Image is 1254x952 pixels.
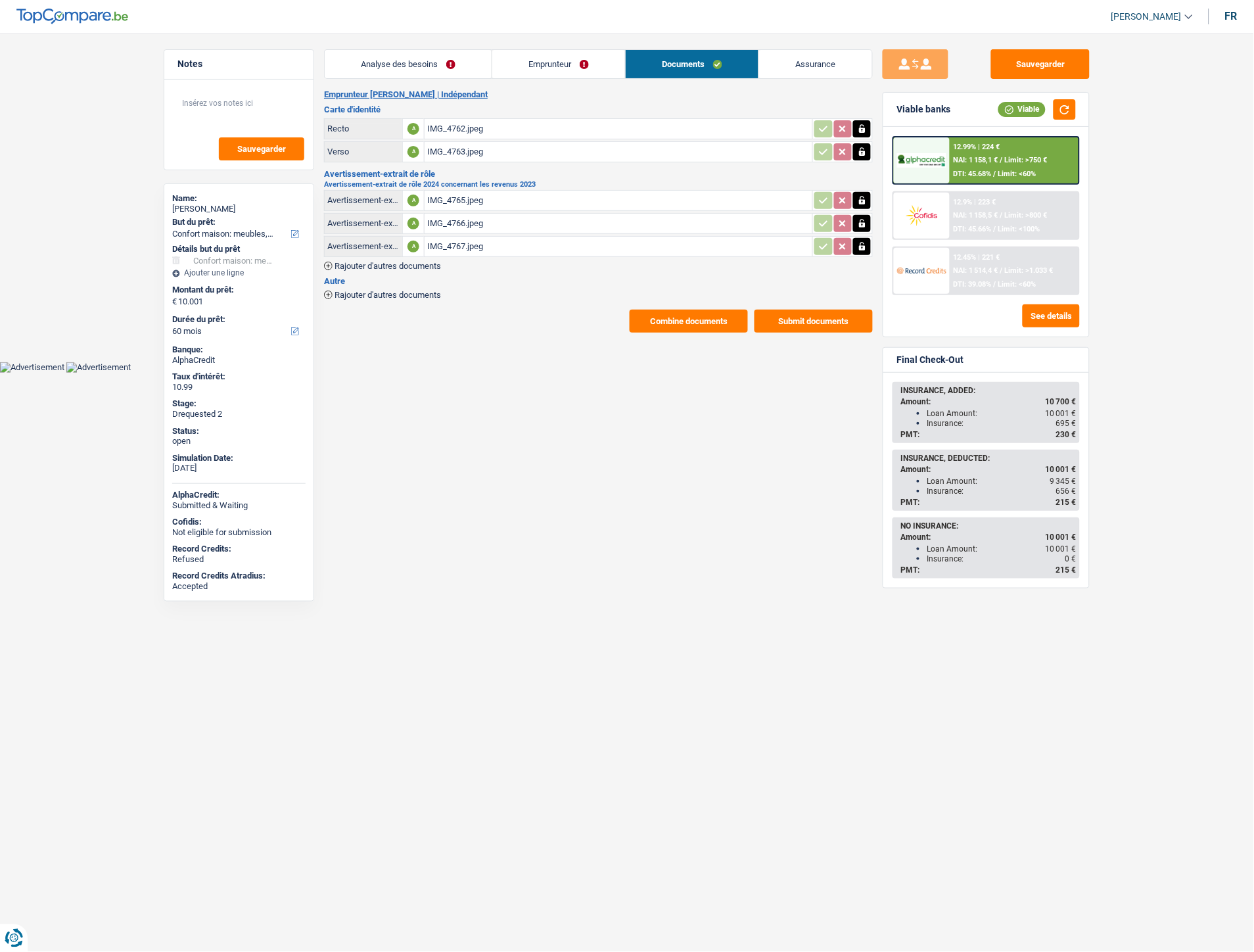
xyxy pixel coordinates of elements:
div: Name: [172,193,306,204]
button: Rajouter d'autres documents [324,262,441,270]
span: Limit: >750 € [1005,156,1048,164]
div: Viable banks [896,104,950,115]
div: Not eligible for submission [172,527,306,538]
span: Limit: >800 € [1005,211,1048,220]
div: open [172,436,306,446]
div: IMG_4765.jpeg [427,191,810,210]
div: IMG_4766.jpeg [427,214,810,233]
span: DTI: 45.68% [954,170,992,178]
div: Insurance: [927,419,1076,428]
div: A [407,241,419,252]
div: AlphaCredit: [172,490,306,500]
span: / [1000,266,1003,275]
h2: Emprunteur [PERSON_NAME] | Indépendant [324,89,873,100]
div: Record Credits: [172,544,306,554]
span: / [1000,156,1003,164]
span: DTI: 39.08% [954,280,992,289]
div: IMG_4767.jpeg [427,237,810,256]
div: A [407,218,419,229]
span: 10 001 € [1045,533,1076,542]
div: Verso [327,147,400,156]
div: Loan Amount: [927,477,1076,486]
span: 10 001 € [1045,465,1076,474]
span: Limit: >1.033 € [1005,266,1054,275]
div: Accepted [172,581,306,592]
span: Rajouter d'autres documents [335,291,441,299]
span: Limit: <60% [998,280,1036,289]
img: TopCompare Logo [16,9,128,24]
span: / [994,225,996,233]
div: Drequested 2 [172,409,306,419]
span: 215 € [1056,565,1076,575]
a: Documents [626,50,758,78]
img: Record Credits [897,258,946,283]
div: A [407,195,419,206]
button: Rajouter d'autres documents [324,291,441,299]
div: Ajouter une ligne [172,268,306,277]
span: [PERSON_NAME] [1111,11,1182,22]
div: Refused [172,554,306,565]
img: Advertisement [66,362,131,373]
div: INSURANCE, DEDUCTED: [900,454,1076,463]
button: See details [1023,304,1080,327]
div: A [407,146,419,158]
h5: Notes [177,59,300,70]
div: Stage: [172,398,306,409]
div: Insurance: [927,487,1076,496]
button: Submit documents [755,310,873,333]
div: Simulation Date: [172,453,306,464]
div: Final Check-Out [896,354,964,366]
div: Taux d'intérêt: [172,371,306,382]
div: 12.9% | 223 € [954,198,996,206]
div: Avertissement-extrait de rôle 2024 concernant les revenus 2023 [327,195,400,205]
img: Cofidis [897,203,946,227]
span: 9 345 € [1050,477,1076,486]
div: IMG_4762.jpeg [427,119,810,139]
a: [PERSON_NAME] [1101,6,1193,28]
div: Status: [172,426,306,437]
span: 10 001 € [1045,409,1076,418]
div: Loan Amount: [927,544,1076,554]
label: Durée du prêt: [172,314,303,325]
div: Insurance: [927,554,1076,563]
a: Assurance [759,50,872,78]
div: IMG_4763.jpeg [427,142,810,162]
div: 12.99% | 224 € [954,143,1000,151]
span: 215 € [1056,498,1076,507]
span: DTI: 45.66% [954,225,992,233]
span: / [994,280,996,289]
div: Viable [998,102,1046,116]
a: Analyse des besoins [325,50,492,78]
h2: Avertissement-extrait de rôle 2024 concernant les revenus 2023 [324,181,873,188]
div: A [407,123,419,135]
div: Recto [327,124,400,133]
div: Loan Amount: [927,409,1076,418]
div: 10.99 [172,382,306,393]
span: 0 € [1065,554,1076,563]
span: Limit: <100% [998,225,1040,233]
a: Emprunteur [492,50,625,78]
span: NAI: 1 158,5 € [954,211,998,220]
h3: Autre [324,277,873,285]
span: NAI: 1 514,4 € [954,266,998,275]
button: Sauvegarder [991,49,1090,79]
button: Combine documents [630,310,748,333]
div: [PERSON_NAME] [172,204,306,214]
label: But du prêt: [172,217,303,227]
div: PMT: [900,430,1076,439]
div: INSURANCE, ADDED: [900,386,1076,395]
span: / [1000,211,1003,220]
span: Limit: <60% [998,170,1036,178]
div: Avertissement-extrait de rôle 2024 concernant les revenus 2023 [327,241,400,251]
span: € [172,297,177,307]
div: Amount: [900,465,1076,474]
img: AlphaCredit [897,153,946,168]
div: NO INSURANCE: [900,521,1076,531]
div: [DATE] [172,463,306,473]
span: 656 € [1056,487,1076,496]
div: fr [1225,10,1238,22]
div: Banque: [172,345,306,355]
span: Rajouter d'autres documents [335,262,441,270]
span: 10 001 € [1045,544,1076,554]
div: Record Credits Atradius: [172,571,306,581]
